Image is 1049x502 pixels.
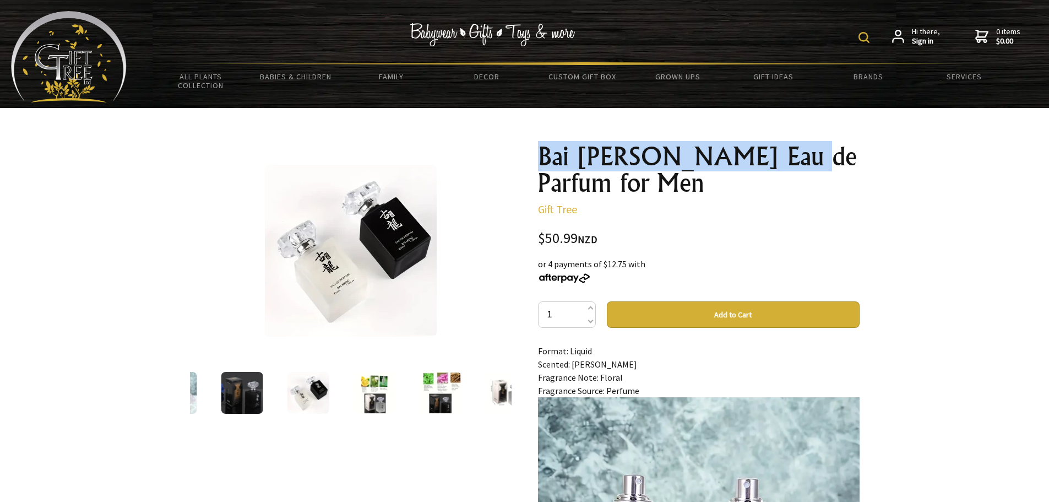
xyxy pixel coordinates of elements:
span: 0 items [996,26,1020,46]
img: Bai MENG Eau de Parfum for Men [485,372,527,414]
a: Services [916,65,1012,88]
img: Bai MENG Eau de Parfum for Men [419,372,461,414]
span: NZD [578,233,597,246]
strong: Sign in [912,36,940,46]
a: Decor [439,65,534,88]
a: Gift Tree [538,202,577,216]
strong: $0.00 [996,36,1020,46]
div: $50.99 [538,231,860,246]
img: Babywear - Gifts - Toys & more [410,23,575,46]
button: Add to Cart [607,301,860,328]
img: Bai MENG Eau de Parfum for Men [265,165,437,337]
img: Afterpay [538,273,591,283]
a: Hi there,Sign in [892,27,940,46]
a: Brands [821,65,916,88]
img: Bai MENG Eau de Parfum for Men [287,372,329,414]
a: 0 items$0.00 [975,27,1020,46]
h1: Bai [PERSON_NAME] Eau de Parfum for Men [538,143,860,196]
div: or 4 payments of $12.75 with [538,257,860,284]
img: Bai MENG Eau de Parfum for Men [155,372,197,414]
img: Bai MENG Eau de Parfum for Men [221,372,263,414]
img: Babyware - Gifts - Toys and more... [11,11,127,102]
a: Family [344,65,439,88]
span: Hi there, [912,27,940,46]
a: Custom Gift Box [535,65,630,88]
a: All Plants Collection [153,65,248,97]
a: Gift Ideas [725,65,820,88]
a: Babies & Children [248,65,344,88]
img: Bai MENG Eau de Parfum for Men [353,372,395,414]
a: Grown Ups [630,65,725,88]
img: product search [858,32,869,43]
